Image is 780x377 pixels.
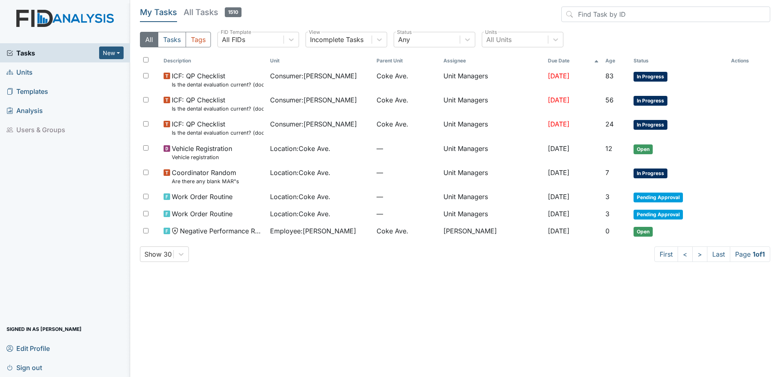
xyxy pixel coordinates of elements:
[634,193,683,202] span: Pending Approval
[605,169,609,177] span: 7
[548,169,569,177] span: [DATE]
[222,35,245,44] div: All FIDs
[270,71,357,81] span: Consumer : [PERSON_NAME]
[440,92,545,116] td: Unit Managers
[728,54,769,68] th: Actions
[605,210,609,218] span: 3
[730,246,770,262] span: Page
[678,246,693,262] a: <
[707,246,730,262] a: Last
[377,209,437,219] span: —
[753,250,765,258] strong: 1 of 1
[267,54,373,68] th: Toggle SortBy
[377,226,408,236] span: Coke Ave.
[548,144,569,153] span: [DATE]
[634,169,667,178] span: In Progress
[7,342,50,355] span: Edit Profile
[602,54,631,68] th: Toggle SortBy
[634,144,653,154] span: Open
[634,96,667,106] span: In Progress
[7,48,99,58] a: Tasks
[440,188,545,206] td: Unit Managers
[440,206,545,223] td: Unit Managers
[7,323,82,335] span: Signed in as [PERSON_NAME]
[7,104,43,117] span: Analysis
[440,54,545,68] th: Assignee
[270,209,330,219] span: Location : Coke Ave.
[605,120,614,128] span: 24
[548,120,569,128] span: [DATE]
[140,32,211,47] div: Type filter
[184,7,242,18] h5: All Tasks
[634,120,667,130] span: In Progress
[634,227,653,237] span: Open
[172,192,233,202] span: Work Order Routine
[548,227,569,235] span: [DATE]
[654,246,770,262] nav: task-pagination
[440,164,545,188] td: Unit Managers
[172,129,264,137] small: Is the dental evaluation current? (document the date, oral rating, and goal # if needed in the co...
[7,361,42,374] span: Sign out
[605,72,614,80] span: 83
[172,105,264,113] small: Is the dental evaluation current? (document the date, oral rating, and goal # if needed in the co...
[545,54,602,68] th: Toggle SortBy
[373,54,440,68] th: Toggle SortBy
[270,226,356,236] span: Employee : [PERSON_NAME]
[440,68,545,92] td: Unit Managers
[561,7,770,22] input: Find Task by ID
[605,227,609,235] span: 0
[180,226,264,236] span: Negative Performance Review
[160,54,267,68] th: Toggle SortBy
[398,35,410,44] div: Any
[440,140,545,164] td: Unit Managers
[440,223,545,240] td: [PERSON_NAME]
[377,119,408,129] span: Coke Ave.
[270,119,357,129] span: Consumer : [PERSON_NAME]
[172,153,232,161] small: Vehicle registration
[634,210,683,220] span: Pending Approval
[172,144,232,161] span: Vehicle Registration Vehicle registration
[548,193,569,201] span: [DATE]
[270,192,330,202] span: Location : Coke Ave.
[144,249,172,259] div: Show 30
[377,192,437,202] span: —
[377,71,408,81] span: Coke Ave.
[172,71,264,89] span: ICF: QP Checklist Is the dental evaluation current? (document the date, oral rating, and goal # i...
[605,144,612,153] span: 12
[654,246,678,262] a: First
[7,85,48,98] span: Templates
[140,32,158,47] button: All
[172,177,239,185] small: Are there any blank MAR"s
[172,168,239,185] span: Coordinator Random Are there any blank MAR"s
[225,7,242,17] span: 1510
[172,81,264,89] small: Is the dental evaluation current? (document the date, oral rating, and goal # if needed in the co...
[172,209,233,219] span: Work Order Routine
[270,168,330,177] span: Location : Coke Ave.
[605,96,614,104] span: 56
[548,72,569,80] span: [DATE]
[158,32,186,47] button: Tasks
[634,72,667,82] span: In Progress
[172,119,264,137] span: ICF: QP Checklist Is the dental evaluation current? (document the date, oral rating, and goal # i...
[270,144,330,153] span: Location : Coke Ave.
[605,193,609,201] span: 3
[140,7,177,18] h5: My Tasks
[486,35,512,44] div: All Units
[310,35,363,44] div: Incomplete Tasks
[440,116,545,140] td: Unit Managers
[99,47,124,59] button: New
[143,57,148,62] input: Toggle All Rows Selected
[377,144,437,153] span: —
[548,210,569,218] span: [DATE]
[548,96,569,104] span: [DATE]
[270,95,357,105] span: Consumer : [PERSON_NAME]
[186,32,211,47] button: Tags
[7,66,33,78] span: Units
[172,95,264,113] span: ICF: QP Checklist Is the dental evaluation current? (document the date, oral rating, and goal # i...
[630,54,727,68] th: Toggle SortBy
[377,168,437,177] span: —
[377,95,408,105] span: Coke Ave.
[692,246,707,262] a: >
